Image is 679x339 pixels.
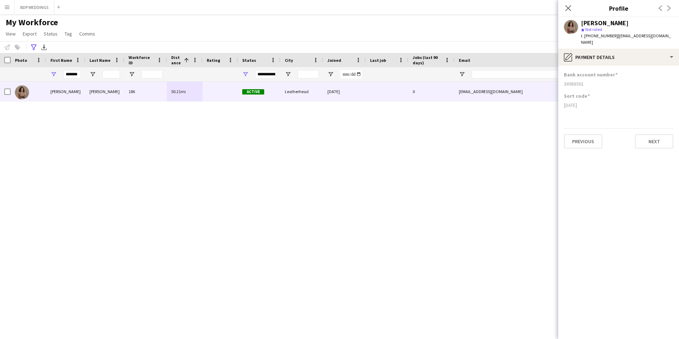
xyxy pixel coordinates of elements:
[15,0,54,14] button: BDP WEDDINGS
[89,58,110,63] span: Last Name
[370,58,386,63] span: Last job
[242,71,249,77] button: Open Filter Menu
[323,82,366,101] div: [DATE]
[41,29,60,38] a: Status
[3,29,18,38] a: View
[23,31,37,37] span: Export
[635,134,673,149] button: Next
[50,58,72,63] span: First Name
[76,29,98,38] a: Comms
[327,71,334,77] button: Open Filter Menu
[6,31,16,37] span: View
[564,71,618,78] h3: Bank account number
[472,70,592,79] input: Email Filter Input
[29,43,38,52] app-action-btn: Advanced filters
[89,71,96,77] button: Open Filter Menu
[65,31,72,37] span: Tag
[281,82,323,101] div: Leatherhead
[298,70,319,79] input: City Filter Input
[102,70,120,79] input: Last Name Filter Input
[459,58,470,63] span: Email
[242,89,264,95] span: Active
[40,43,48,52] app-action-btn: Export XLSX
[63,70,81,79] input: First Name Filter Input
[455,82,597,101] div: [EMAIL_ADDRESS][DOMAIN_NAME]
[558,49,679,66] div: Payment details
[44,31,58,37] span: Status
[171,89,186,94] span: 50.21mi
[459,71,465,77] button: Open Filter Menu
[581,33,671,45] span: | [EMAIL_ADDRESS][DOMAIN_NAME]
[585,27,602,32] span: Not rated
[242,58,256,63] span: Status
[50,71,57,77] button: Open Filter Menu
[20,29,39,38] a: Export
[581,33,618,38] span: t. [PHONE_NUMBER]
[79,31,95,37] span: Comms
[141,70,163,79] input: Workforce ID Filter Input
[558,4,679,13] h3: Profile
[408,82,455,101] div: 0
[340,70,362,79] input: Joined Filter Input
[285,58,293,63] span: City
[564,102,673,108] div: [DATE]
[15,85,29,99] img: Jasmine Simmons
[171,55,181,65] span: Distance
[285,71,291,77] button: Open Filter Menu
[46,82,85,101] div: [PERSON_NAME]
[15,58,27,63] span: Photo
[564,81,673,87] div: 36988561
[6,17,58,28] span: My Workforce
[62,29,75,38] a: Tag
[564,93,590,99] h3: Sort code
[564,134,602,149] button: Previous
[129,71,135,77] button: Open Filter Menu
[124,82,167,101] div: 186
[413,55,442,65] span: Jobs (last 90 days)
[129,55,154,65] span: Workforce ID
[581,20,629,26] div: [PERSON_NAME]
[85,82,124,101] div: [PERSON_NAME]
[327,58,341,63] span: Joined
[207,58,220,63] span: Rating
